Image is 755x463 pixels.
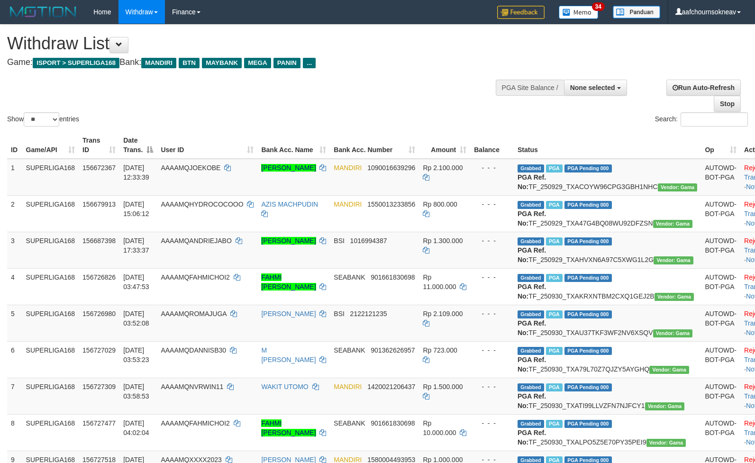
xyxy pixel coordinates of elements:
span: Rp 2.109.000 [423,310,463,318]
td: TF_250930_TXA79L70Z7QJZY5AYGHQ [514,341,701,378]
span: [DATE] 03:53:23 [123,346,149,363]
td: SUPERLIGA168 [22,195,79,232]
td: AUTOWD-BOT-PGA [701,232,740,268]
span: Rp 11.000.000 [423,273,456,291]
td: SUPERLIGA168 [22,378,79,414]
span: SEABANK [334,346,365,354]
span: 34 [592,2,605,11]
td: 8 [7,414,22,451]
a: [PERSON_NAME] [261,310,316,318]
th: Game/API: activate to sort column ascending [22,132,79,159]
span: PGA Pending [564,201,612,209]
span: ISPORT > SUPERLIGA168 [33,58,119,68]
div: PGA Site Balance / [496,80,564,96]
label: Search: [655,112,748,127]
span: Vendor URL: https://trx31.1velocity.biz [654,256,693,264]
button: None selected [564,80,627,96]
span: Grabbed [518,383,544,391]
span: SEABANK [334,273,365,281]
span: None selected [570,84,615,91]
span: Vendor URL: https://trx31.1velocity.biz [649,366,689,374]
td: TF_250929_TXACOYW96CPG3GBH1NHC [514,159,701,196]
span: Rp 1.300.000 [423,237,463,245]
span: [DATE] 15:06:12 [123,200,149,218]
span: Grabbed [518,201,544,209]
b: PGA Ref. No: [518,392,546,409]
span: Copy 1420021206437 to clipboard [367,383,415,390]
span: Copy 901362626957 to clipboard [371,346,415,354]
label: Show entries [7,112,79,127]
select: Showentries [24,112,59,127]
td: 2 [7,195,22,232]
td: 7 [7,378,22,414]
a: FAHMI [PERSON_NAME] [261,273,316,291]
td: SUPERLIGA168 [22,341,79,378]
th: Date Trans.: activate to sort column descending [119,132,157,159]
td: TF_250930_TXAU37TKF3WF2NV6XSQV [514,305,701,341]
th: Amount: activate to sort column ascending [419,132,470,159]
span: [DATE] 03:47:53 [123,273,149,291]
span: Rp 723.000 [423,346,457,354]
span: PGA Pending [564,420,612,428]
span: Grabbed [518,347,544,355]
span: MAYBANK [202,58,242,68]
span: 156727029 [82,346,116,354]
a: WAKIT UTOMO [261,383,308,390]
span: PGA Pending [564,383,612,391]
a: [PERSON_NAME] [261,164,316,172]
span: 156672367 [82,164,116,172]
td: AUTOWD-BOT-PGA [701,341,740,378]
td: TF_250930_TXATI99LLVZFN7NJFCY1 [514,378,701,414]
th: Op: activate to sort column ascending [701,132,740,159]
th: Bank Acc. Number: activate to sort column ascending [330,132,419,159]
td: 4 [7,268,22,305]
th: Bank Acc. Name: activate to sort column ascending [257,132,330,159]
td: TF_250930_TXAKRXNTBM2CXQ1GEJ2B [514,268,701,305]
td: SUPERLIGA168 [22,159,79,196]
td: AUTOWD-BOT-PGA [701,414,740,451]
span: Vendor URL: https://trx31.1velocity.biz [645,402,685,410]
span: Grabbed [518,420,544,428]
b: PGA Ref. No: [518,173,546,191]
span: Grabbed [518,274,544,282]
b: PGA Ref. No: [518,319,546,336]
span: AAAAMQJOEKOBE [161,164,220,172]
span: 156679913 [82,200,116,208]
span: Marked by aafandaneth [546,347,563,355]
td: TF_250930_TXALPO5Z5E70PY35PEI9 [514,414,701,451]
b: PGA Ref. No: [518,283,546,300]
td: 3 [7,232,22,268]
th: Trans ID: activate to sort column ascending [79,132,119,159]
th: User ID: activate to sort column ascending [157,132,257,159]
span: BSI [334,237,345,245]
span: Vendor URL: https://trx31.1velocity.biz [658,183,698,191]
td: SUPERLIGA168 [22,305,79,341]
span: Marked by aafandaneth [546,274,563,282]
td: AUTOWD-BOT-PGA [701,195,740,232]
span: Rp 800.000 [423,200,457,208]
span: Marked by aafandaneth [546,420,563,428]
td: 6 [7,341,22,378]
td: TF_250929_TXA47G4BQ08WU92DFZSN [514,195,701,232]
span: Copy 1090016639296 to clipboard [367,164,415,172]
span: BSI [334,310,345,318]
span: 156726826 [82,273,116,281]
td: 1 [7,159,22,196]
span: Vendor URL: https://trx31.1velocity.biz [653,220,693,228]
span: 156687398 [82,237,116,245]
span: PGA Pending [564,274,612,282]
span: 156726980 [82,310,116,318]
th: ID [7,132,22,159]
span: MANDIRI [334,164,362,172]
td: SUPERLIGA168 [22,268,79,305]
span: Vendor URL: https://trx31.1velocity.biz [646,439,686,447]
span: PGA Pending [564,164,612,172]
span: Grabbed [518,237,544,245]
td: AUTOWD-BOT-PGA [701,159,740,196]
span: Vendor URL: https://trx31.1velocity.biz [653,329,693,337]
span: AAAAMQFAHMICHOI2 [161,273,229,281]
span: Copy 2122121235 to clipboard [350,310,387,318]
span: Copy 1550013233856 to clipboard [367,200,415,208]
a: FAHMI [PERSON_NAME] [261,419,316,436]
span: SEABANK [334,419,365,427]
